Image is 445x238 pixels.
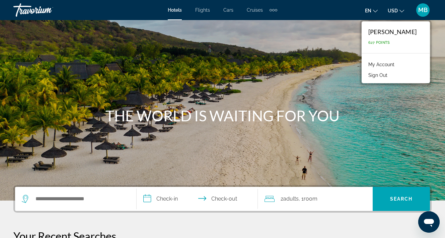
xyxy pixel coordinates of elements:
[365,71,391,80] button: Sign Out
[414,3,432,17] button: User Menu
[97,107,348,124] h1: THE WORLD IS WAITING FOR YOU
[388,8,398,13] span: USD
[223,7,233,13] a: Cars
[390,196,413,202] span: Search
[368,28,417,35] div: [PERSON_NAME]
[365,60,398,69] a: My Account
[258,187,373,211] button: Travelers: 2 adults, 0 children
[418,7,428,13] span: MB
[281,194,299,204] span: 2
[388,6,404,15] button: Change currency
[365,6,378,15] button: Change language
[283,196,299,202] span: Adults
[247,7,263,13] a: Cruises
[418,211,440,233] iframe: Кнопка запуска окна обмена сообщениями
[368,40,390,45] span: 627 Points
[299,194,317,204] span: , 1
[15,187,430,211] div: Search widget
[365,8,371,13] span: en
[13,1,80,19] a: Travorium
[304,196,317,202] span: Room
[373,187,430,211] button: Search
[270,5,277,15] button: Extra navigation items
[137,187,258,211] button: Check in and out dates
[168,7,182,13] a: Hotels
[195,7,210,13] a: Flights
